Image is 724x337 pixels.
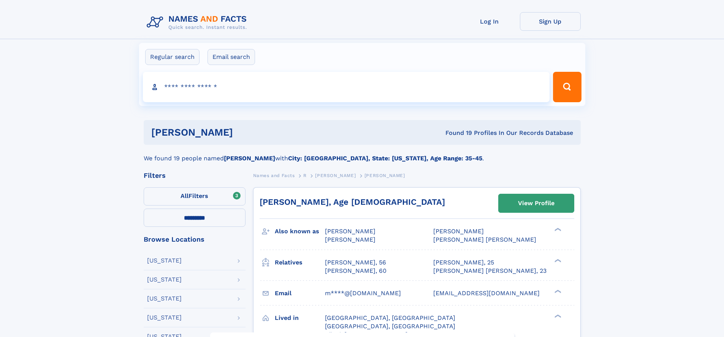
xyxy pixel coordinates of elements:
div: [US_STATE] [147,296,182,302]
h3: Also known as [275,225,325,238]
span: [EMAIL_ADDRESS][DOMAIN_NAME] [433,290,540,297]
a: [PERSON_NAME], 56 [325,258,386,267]
div: ❯ [553,313,562,318]
input: search input [143,72,550,102]
img: Logo Names and Facts [144,12,253,33]
div: [US_STATE] [147,315,182,321]
span: [GEOGRAPHIC_DATA], [GEOGRAPHIC_DATA] [325,314,455,321]
span: [PERSON_NAME] [325,228,375,235]
a: [PERSON_NAME], 60 [325,267,387,275]
a: R [303,171,307,180]
a: View Profile [499,194,574,212]
span: R [303,173,307,178]
span: [PERSON_NAME] [433,228,484,235]
span: [PERSON_NAME] [364,173,405,178]
label: Email search [208,49,255,65]
div: ❯ [553,289,562,294]
div: We found 19 people named with . [144,145,581,163]
label: Filters [144,187,246,206]
a: Sign Up [520,12,581,31]
div: Filters [144,172,246,179]
button: Search Button [553,72,581,102]
div: ❯ [553,227,562,232]
div: Found 19 Profiles In Our Records Database [339,129,573,137]
label: Regular search [145,49,200,65]
b: [PERSON_NAME] [224,155,275,162]
b: City: [GEOGRAPHIC_DATA], State: [US_STATE], Age Range: 35-45 [288,155,482,162]
a: [PERSON_NAME], 25 [433,258,494,267]
h3: Relatives [275,256,325,269]
span: All [181,192,189,199]
span: [GEOGRAPHIC_DATA], [GEOGRAPHIC_DATA] [325,323,455,330]
div: [US_STATE] [147,258,182,264]
h3: Email [275,287,325,300]
h3: Lived in [275,312,325,324]
div: ❯ [553,258,562,263]
span: [PERSON_NAME] [325,236,375,243]
a: Log In [459,12,520,31]
span: [PERSON_NAME] [PERSON_NAME] [433,236,536,243]
a: [PERSON_NAME], Age [DEMOGRAPHIC_DATA] [260,197,445,207]
div: [US_STATE] [147,277,182,283]
h1: [PERSON_NAME] [151,128,339,137]
div: View Profile [518,195,554,212]
a: [PERSON_NAME] [315,171,356,180]
span: [PERSON_NAME] [315,173,356,178]
a: Names and Facts [253,171,295,180]
div: Browse Locations [144,236,246,243]
a: [PERSON_NAME] [PERSON_NAME], 23 [433,267,547,275]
